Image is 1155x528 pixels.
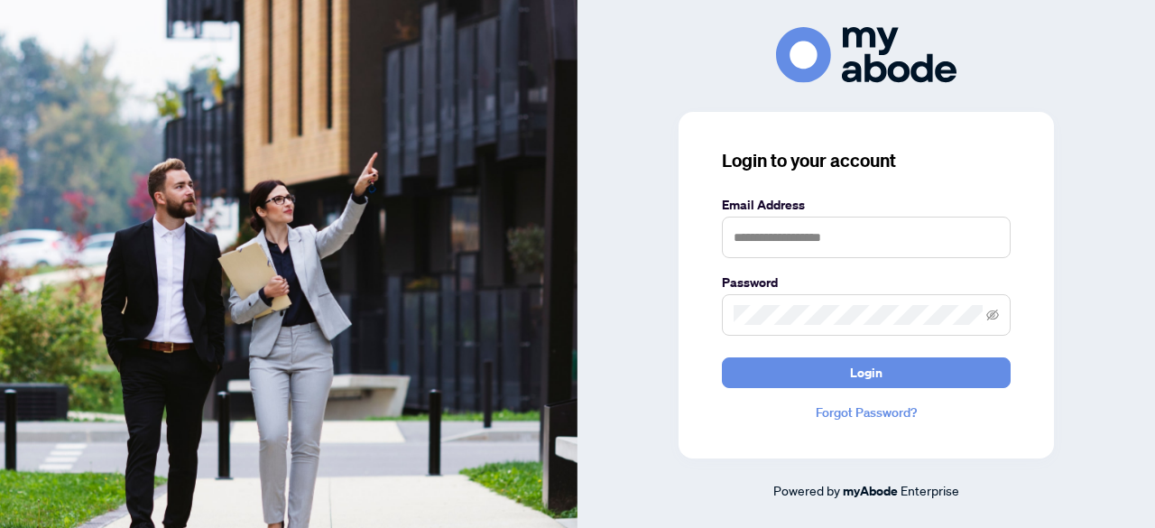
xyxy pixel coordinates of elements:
label: Email Address [722,195,1011,215]
span: Login [850,358,882,387]
span: Powered by [773,482,840,498]
a: myAbode [843,481,898,501]
img: ma-logo [776,27,956,82]
a: Forgot Password? [722,403,1011,422]
h3: Login to your account [722,148,1011,173]
label: Password [722,273,1011,292]
span: eye-invisible [986,309,999,321]
button: Login [722,357,1011,388]
span: Enterprise [901,482,959,498]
